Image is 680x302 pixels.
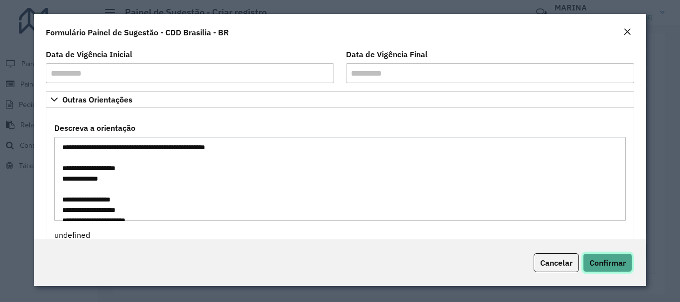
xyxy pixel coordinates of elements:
[589,258,626,268] span: Confirmar
[46,91,634,108] a: Outras Orientações
[540,258,572,268] span: Cancelar
[46,108,634,246] div: Outras Orientações
[620,26,634,39] button: Close
[583,253,632,272] button: Confirmar
[62,96,132,103] span: Outras Orientações
[534,253,579,272] button: Cancelar
[46,48,132,60] label: Data de Vigência Inicial
[346,48,428,60] label: Data de Vigência Final
[623,28,631,36] em: Fechar
[54,230,90,240] span: undefined
[54,122,135,134] label: Descreva a orientação
[46,26,229,38] h4: Formulário Painel de Sugestão - CDD Brasilia - BR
